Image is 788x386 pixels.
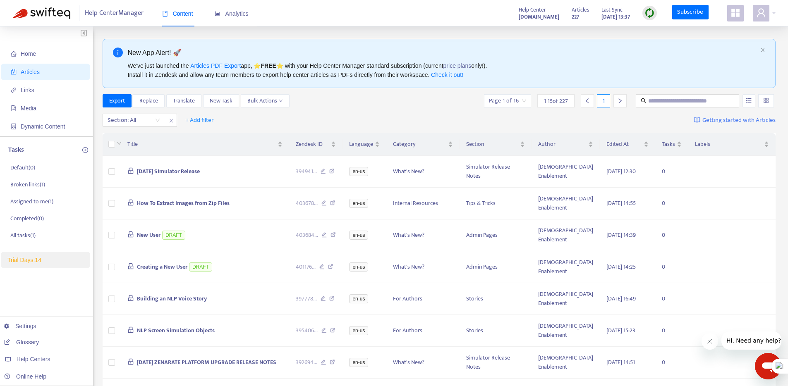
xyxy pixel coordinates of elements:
[662,140,675,149] span: Tasks
[600,133,656,156] th: Edited At
[655,133,688,156] th: Tasks
[746,98,752,103] span: unordered-list
[162,10,193,17] span: Content
[572,5,589,14] span: Articles
[11,105,17,111] span: file-image
[21,105,36,112] span: Media
[189,262,212,272] span: DRAFT
[296,326,318,335] span: 395406 ...
[296,294,317,303] span: 397778 ...
[21,123,65,130] span: Dynamic Content
[443,62,472,69] a: price plans
[702,333,718,350] iframe: Close message
[127,167,134,174] span: lock
[349,140,373,149] span: Language
[128,48,757,58] div: New App Alert! 🚀
[532,219,600,251] td: [DEMOGRAPHIC_DATA] Enablement
[460,315,532,347] td: Stories
[694,117,700,124] img: image-link
[386,347,460,379] td: What's New?
[393,140,446,149] span: Category
[606,262,636,272] span: [DATE] 14:25
[655,315,688,347] td: 0
[601,12,630,21] strong: [DATE] 13:37
[11,51,17,57] span: home
[349,167,368,176] span: en-us
[460,219,532,251] td: Admin Pages
[742,94,755,107] button: unordered-list
[597,94,610,107] div: 1
[137,294,207,303] span: Building an NLP Voice Story
[296,199,318,208] span: 403678 ...
[756,8,766,18] span: user
[688,133,776,156] th: Labels
[10,231,36,240] p: All tasks ( 1 )
[386,315,460,347] td: For Authors
[606,326,635,335] span: [DATE] 15:23
[606,230,636,240] span: [DATE] 14:39
[8,145,24,155] p: Tasks
[210,96,232,105] span: New Task
[4,373,46,380] a: Online Help
[137,262,187,272] span: Creating a New User
[760,48,765,52] span: close
[538,140,587,149] span: Author
[10,214,44,223] p: Completed ( 0 )
[349,294,368,303] span: en-us
[128,61,757,79] div: We've just launched the app, ⭐ ⭐️ with your Help Center Manager standard subscription (current on...
[601,5,623,14] span: Last Sync
[584,98,590,104] span: left
[137,198,230,208] span: How To Extract Images from Zip Files
[532,251,600,283] td: [DEMOGRAPHIC_DATA] Enablement
[137,230,160,240] span: New User
[694,114,776,127] a: Getting started with Articles
[12,7,70,19] img: Swifteq
[519,12,559,21] a: [DOMAIN_NAME]
[532,283,600,315] td: [DEMOGRAPHIC_DATA] Enablement
[349,199,368,208] span: en-us
[279,99,283,103] span: down
[349,262,368,272] span: en-us
[532,133,600,156] th: Author
[247,96,283,105] span: Bulk Actions
[296,167,317,176] span: 394941 ...
[386,251,460,283] td: What's New?
[386,188,460,219] td: Internal Resources
[162,231,185,240] span: DRAFT
[139,96,158,105] span: Replace
[10,197,53,206] p: Assigned to me ( 1 )
[121,133,289,156] th: Title
[606,294,636,303] span: [DATE] 16:49
[137,167,200,176] span: [DATE] Simulator Release
[21,50,36,57] span: Home
[85,5,144,21] span: Help Center Manager
[127,295,134,301] span: lock
[21,87,34,93] span: Links
[166,94,201,107] button: Translate
[532,156,600,188] td: [DEMOGRAPHIC_DATA] Enablement
[137,326,215,335] span: NLP Screen Simulation Objects
[386,133,460,156] th: Category
[460,347,532,379] td: Simulator Release Notes
[296,262,316,272] span: 401176 ...
[519,5,546,14] span: Help Center
[695,140,762,149] span: Labels
[127,263,134,269] span: lock
[386,283,460,315] td: For Authors
[103,94,132,107] button: Export
[127,199,134,206] span: lock
[655,219,688,251] td: 0
[10,163,35,172] p: Default ( 0 )
[672,5,709,20] a: Subscribe
[215,11,220,17] span: area-chart
[162,11,168,17] span: book
[113,48,123,57] span: info-circle
[655,156,688,188] td: 0
[4,323,36,329] a: Settings
[109,96,125,105] span: Export
[572,12,579,21] strong: 227
[731,8,740,18] span: appstore
[460,283,532,315] td: Stories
